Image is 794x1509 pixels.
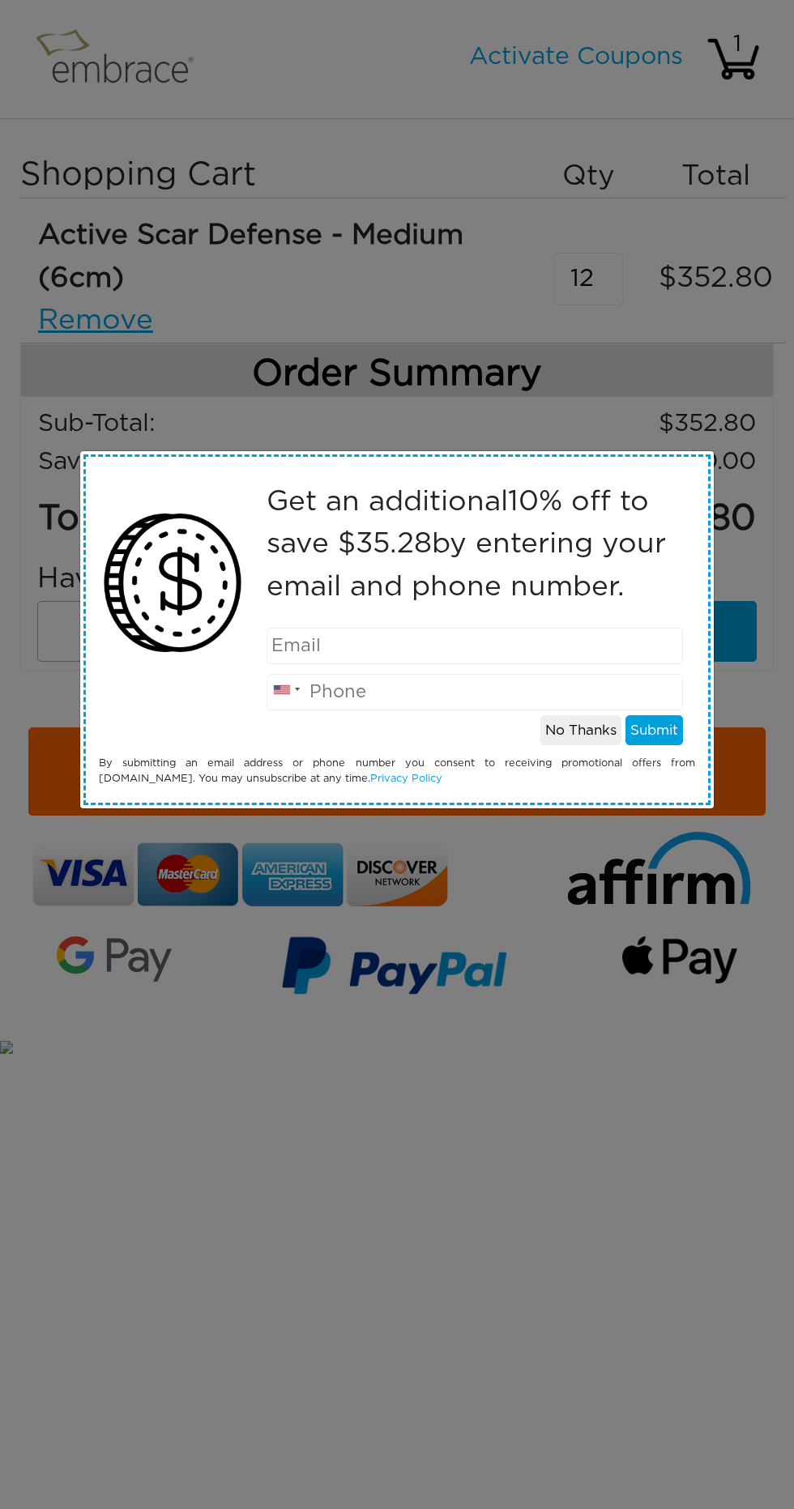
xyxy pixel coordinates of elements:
a: Privacy Policy [370,774,442,784]
p: Get an additional % off to save $ by entering your email and phone number. [267,481,684,609]
img: money2.png [95,505,250,661]
input: Email [267,628,684,664]
span: 10 [508,488,539,516]
div: By submitting an email address or phone number you consent to receiving promotional offers from [... [87,756,707,786]
button: Submit [625,715,683,746]
div: United States: +1 [267,669,305,710]
button: No Thanks [540,715,621,746]
span: 35.28 [356,530,432,558]
input: Phone [267,674,684,710]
